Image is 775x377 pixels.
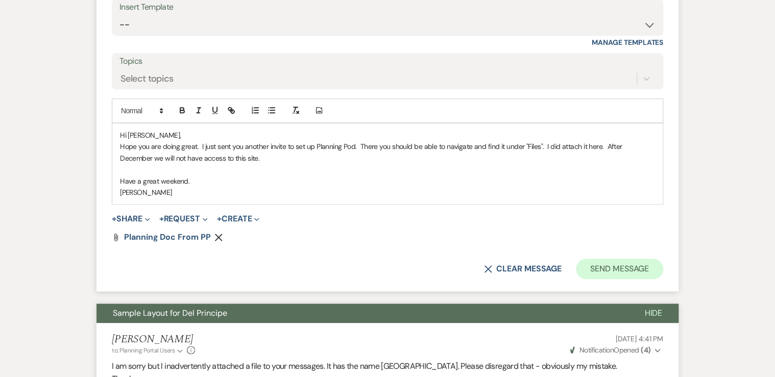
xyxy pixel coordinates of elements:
[592,38,663,47] a: Manage Templates
[570,345,650,355] span: Opened
[159,215,164,223] span: +
[120,71,174,85] div: Select topics
[124,233,210,241] a: Planning doc from PP
[616,334,663,343] span: [DATE] 4:41 PM
[217,215,222,223] span: +
[112,346,184,355] button: to: Planning Portal Users
[112,360,663,373] p: I am sorry but I inadvertently attached a file to your messages. It has the name [GEOGRAPHIC_DATA...
[641,345,650,355] strong: ( 4 )
[119,54,656,69] label: Topics
[217,215,259,223] button: Create
[96,304,628,323] button: Sample Layout for Del Principe
[120,130,655,141] p: Hi [PERSON_NAME],
[112,333,195,346] h5: [PERSON_NAME]
[112,346,175,355] span: to: Planning Portal Users
[484,265,562,273] button: Clear message
[576,259,663,279] button: Send Message
[159,215,208,223] button: Request
[113,308,227,318] span: Sample Layout for Del Principe
[124,232,210,242] span: Planning doc from PP
[644,308,662,318] span: Hide
[112,215,150,223] button: Share
[628,304,679,323] button: Hide
[112,215,116,223] span: +
[120,141,655,164] p: Hope you are doing great. I just sent you another invite to set up Planning Pod. There you should...
[579,345,613,355] span: Notification
[120,175,655,187] p: Have a great weekend.
[568,345,663,356] button: NotificationOpened (4)
[120,187,655,198] p: [PERSON_NAME]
